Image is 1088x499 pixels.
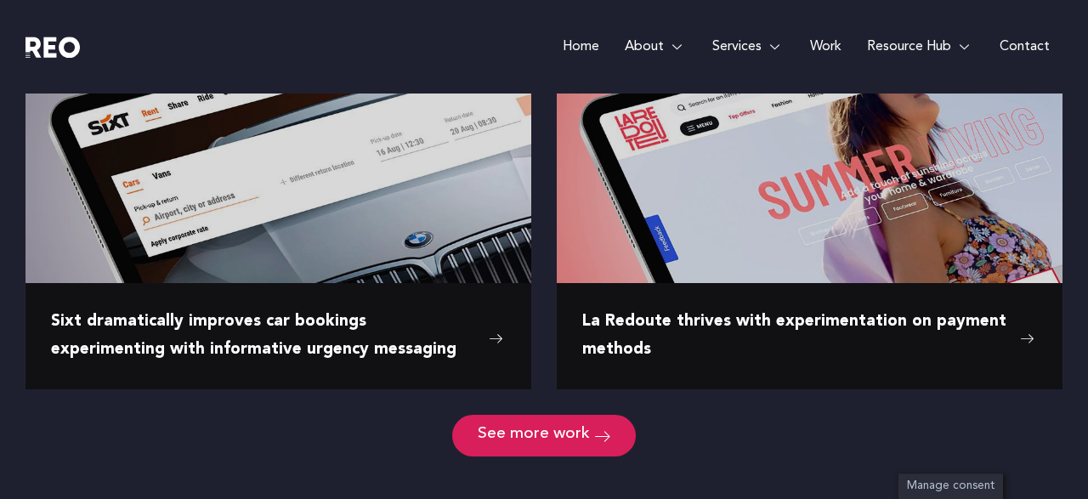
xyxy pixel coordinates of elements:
span: See more work [478,428,590,444]
span: La Redoute thrives with experimentation on payment methods [582,309,1011,364]
a: See more work [452,415,636,456]
a: La Redoute thrives with experimentation on payment methods [582,309,1037,364]
span: Sixt dramatically improves car bookings experimenting with informative urgency messaging [51,309,480,364]
span: Manage consent [907,480,994,491]
a: Sixt dramatically improves car bookings experimenting with informative urgency messaging [51,309,506,364]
